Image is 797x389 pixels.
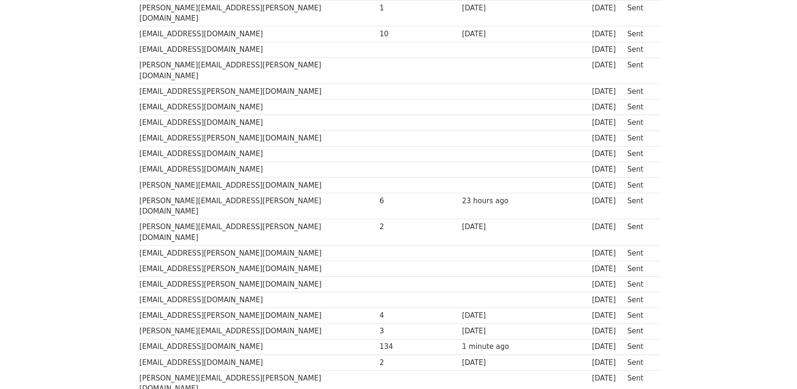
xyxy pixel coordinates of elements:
td: [PERSON_NAME][EMAIL_ADDRESS][DOMAIN_NAME] [137,177,377,193]
td: Sent [625,99,655,115]
td: [PERSON_NAME][EMAIL_ADDRESS][PERSON_NAME][DOMAIN_NAME] [137,193,377,219]
td: [EMAIL_ADDRESS][PERSON_NAME][DOMAIN_NAME] [137,131,377,146]
div: [DATE] [462,326,523,337]
td: [EMAIL_ADDRESS][PERSON_NAME][DOMAIN_NAME] [137,308,377,323]
div: [DATE] [592,373,623,384]
div: 1 minute ago [462,341,523,352]
div: 6 [380,196,417,207]
td: [EMAIL_ADDRESS][PERSON_NAME][DOMAIN_NAME] [137,261,377,277]
div: 10 [380,29,417,40]
td: [EMAIL_ADDRESS][DOMAIN_NAME] [137,42,377,58]
div: [DATE] [592,149,623,159]
div: [DATE] [592,44,623,55]
td: Sent [625,26,655,42]
td: [EMAIL_ADDRESS][DOMAIN_NAME] [137,162,377,177]
td: Sent [625,177,655,193]
td: Sent [625,131,655,146]
div: [DATE] [592,279,623,290]
div: [DATE] [592,357,623,368]
td: Sent [625,246,655,261]
div: [DATE] [592,310,623,321]
td: Sent [625,261,655,277]
td: [EMAIL_ADDRESS][PERSON_NAME][DOMAIN_NAME] [137,277,377,292]
div: [DATE] [592,341,623,352]
td: [PERSON_NAME][EMAIL_ADDRESS][PERSON_NAME][DOMAIN_NAME] [137,58,377,84]
div: [DATE] [592,60,623,71]
div: [DATE] [592,180,623,191]
div: [DATE] [592,86,623,97]
div: 2 [380,357,417,368]
td: Sent [625,219,655,246]
iframe: Chat Widget [750,344,797,389]
td: Sent [625,193,655,219]
div: [DATE] [592,117,623,128]
td: [EMAIL_ADDRESS][DOMAIN_NAME] [137,99,377,115]
div: [DATE] [592,3,623,14]
div: [DATE] [592,133,623,144]
td: Sent [625,323,655,339]
div: [DATE] [592,264,623,274]
td: [EMAIL_ADDRESS][DOMAIN_NAME] [137,146,377,162]
td: [EMAIL_ADDRESS][PERSON_NAME][DOMAIN_NAME] [137,84,377,99]
td: Sent [625,355,655,370]
td: Sent [625,162,655,177]
td: Sent [625,115,655,131]
td: Sent [625,146,655,162]
td: [EMAIL_ADDRESS][DOMAIN_NAME] [137,339,377,355]
td: [EMAIL_ADDRESS][DOMAIN_NAME] [137,26,377,42]
td: Sent [625,339,655,355]
div: 2 [380,222,417,232]
td: [EMAIL_ADDRESS][DOMAIN_NAME] [137,292,377,308]
td: Sent [625,292,655,308]
div: [DATE] [592,102,623,113]
div: [DATE] [462,357,523,368]
div: [DATE] [592,164,623,175]
div: [DATE] [592,295,623,306]
div: [DATE] [592,248,623,259]
div: [DATE] [462,3,523,14]
td: Sent [625,42,655,58]
div: 3 [380,326,417,337]
td: Sent [625,308,655,323]
div: 23 hours ago [462,196,523,207]
div: [DATE] [462,29,523,40]
div: 4 [380,310,417,321]
div: [DATE] [462,310,523,321]
div: [DATE] [462,222,523,232]
div: [DATE] [592,29,623,40]
td: [PERSON_NAME][EMAIL_ADDRESS][DOMAIN_NAME] [137,323,377,339]
td: Sent [625,58,655,84]
div: [DATE] [592,196,623,207]
div: 134 [380,341,417,352]
td: Sent [625,84,655,99]
div: [DATE] [592,222,623,232]
td: [EMAIL_ADDRESS][DOMAIN_NAME] [137,355,377,370]
td: Sent [625,277,655,292]
td: [PERSON_NAME][EMAIL_ADDRESS][PERSON_NAME][DOMAIN_NAME] [137,219,377,246]
td: [EMAIL_ADDRESS][DOMAIN_NAME] [137,115,377,131]
div: [DATE] [592,326,623,337]
td: [EMAIL_ADDRESS][PERSON_NAME][DOMAIN_NAME] [137,246,377,261]
div: 1 [380,3,417,14]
